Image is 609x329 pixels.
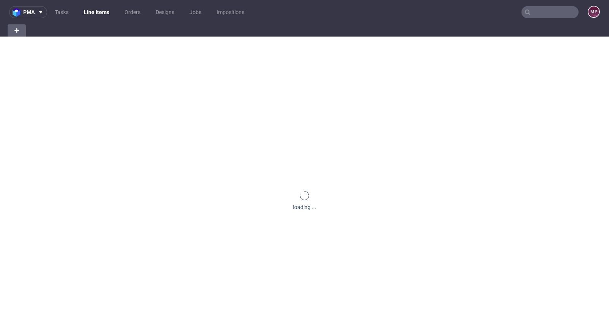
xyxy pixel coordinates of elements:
a: Orders [120,6,145,18]
span: pma [23,10,35,15]
figcaption: MP [588,6,599,17]
button: pma [9,6,47,18]
a: Impositions [212,6,249,18]
img: logo [13,8,23,17]
div: loading ... [293,203,316,211]
a: Tasks [50,6,73,18]
a: Jobs [185,6,206,18]
a: Designs [151,6,179,18]
a: Line Items [79,6,114,18]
